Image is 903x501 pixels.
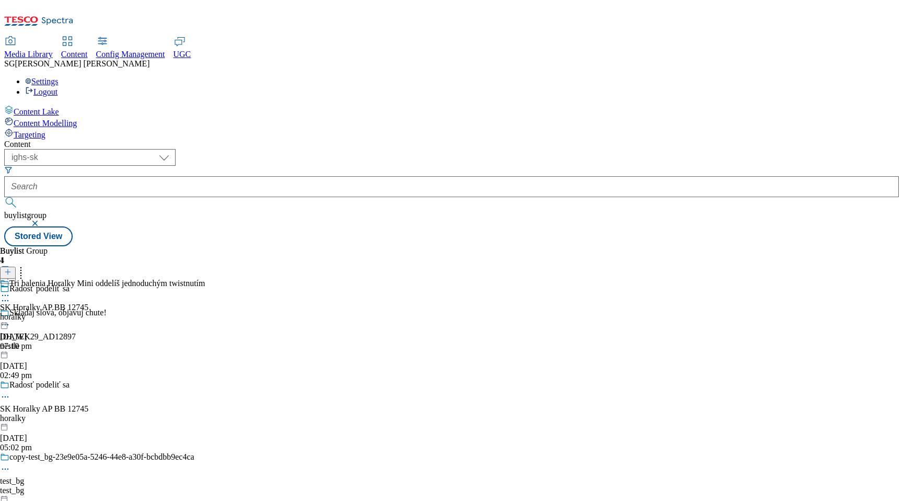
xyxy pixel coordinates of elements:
[4,128,899,140] a: Targeting
[173,50,191,59] span: UGC
[9,380,70,390] div: Radosť podeliť sa
[4,37,53,59] a: Media Library
[9,279,205,288] div: Tri balenia Horalky Mini oddelíš jednoduchým twistnutím
[4,176,899,197] input: Search
[14,107,59,116] span: Content Lake
[9,452,194,462] div: copy-test_bg-23e9e05a-5246-44e8-a30f-bcbdbb9ec4ca
[4,211,47,220] span: buylistgroup
[4,50,53,59] span: Media Library
[14,119,77,128] span: Content Modelling
[15,59,149,68] span: [PERSON_NAME] [PERSON_NAME]
[61,50,88,59] span: Content
[25,87,57,96] a: Logout
[61,37,88,59] a: Content
[96,50,165,59] span: Config Management
[173,37,191,59] a: UGC
[4,166,13,174] svg: Search Filters
[14,130,45,139] span: Targeting
[4,59,15,68] span: SG
[4,105,899,117] a: Content Lake
[4,117,899,128] a: Content Modelling
[25,77,59,86] a: Settings
[4,226,73,246] button: Stored View
[4,140,899,149] div: Content
[96,37,165,59] a: Config Management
